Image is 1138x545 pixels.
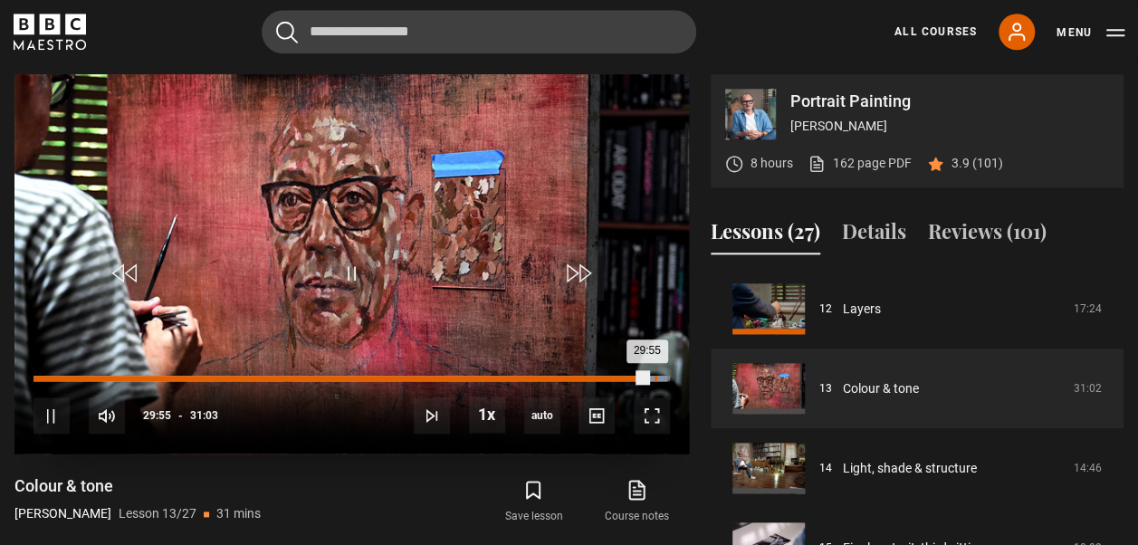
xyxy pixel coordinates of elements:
p: 31 mins [216,504,261,523]
a: Light, shade & structure [843,459,977,478]
div: Progress Bar [33,376,670,381]
button: Submit the search query [276,21,298,43]
button: Captions [579,397,615,434]
h1: Colour & tone [14,475,261,497]
span: - [178,409,183,422]
button: Save lesson [482,475,585,528]
span: auto [524,397,560,434]
a: Layers [843,300,881,319]
button: Toggle navigation [1057,24,1124,42]
span: 31:03 [190,399,218,432]
button: Lessons (27) [711,216,820,254]
p: [PERSON_NAME] [790,117,1109,136]
a: All Courses [894,24,977,40]
p: Lesson 13/27 [119,504,196,523]
button: Playback Rate [469,397,505,433]
input: Search [262,10,696,53]
button: Next Lesson [414,397,450,434]
a: Course notes [586,475,689,528]
video-js: Video Player [14,74,689,454]
svg: BBC Maestro [14,14,86,50]
p: [PERSON_NAME] [14,504,111,523]
p: Portrait Painting [790,93,1109,110]
button: Details [842,216,906,254]
span: 29:55 [143,399,171,432]
button: Reviews (101) [928,216,1047,254]
p: 3.9 (101) [952,154,1003,173]
p: 8 hours [751,154,793,173]
button: Pause [33,397,70,434]
button: Fullscreen [634,397,670,434]
a: Colour & tone [843,379,919,398]
button: Mute [89,397,125,434]
a: 162 page PDF [808,154,912,173]
div: Current quality: 720p [524,397,560,434]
